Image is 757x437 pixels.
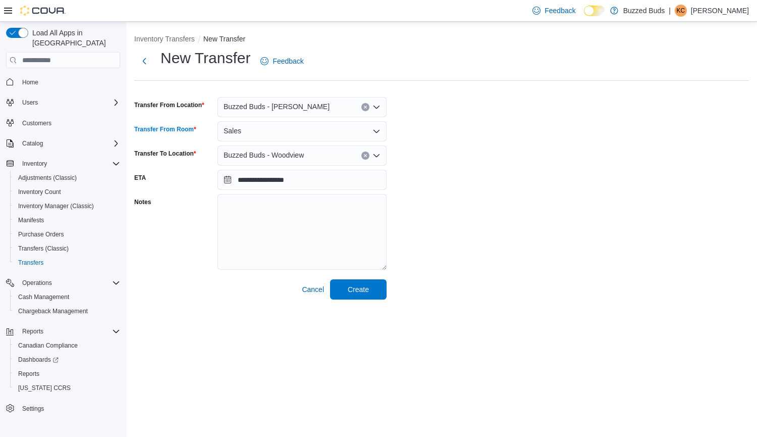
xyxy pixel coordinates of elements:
[22,160,47,168] span: Inventory
[18,325,120,337] span: Reports
[2,95,124,110] button: Users
[623,5,665,17] p: Buzzed Buds
[14,228,68,240] a: Purchase Orders
[2,116,124,130] button: Customers
[10,227,124,241] button: Purchase Orders
[18,403,48,415] a: Settings
[2,276,124,290] button: Operations
[691,5,749,17] p: [PERSON_NAME]
[18,137,120,150] span: Catalog
[348,284,369,295] span: Create
[18,277,56,289] button: Operations
[10,185,124,199] button: Inventory Count
[361,103,369,111] button: Clear input
[372,103,381,111] button: Open list of options
[18,75,120,88] span: Home
[18,325,47,337] button: Reports
[14,186,120,198] span: Inventory Count
[18,259,43,267] span: Transfers
[372,127,381,135] button: Open list of options
[675,5,687,17] div: Kandyce Campbell
[10,381,124,395] button: [US_STATE] CCRS
[10,338,124,353] button: Canadian Compliance
[18,277,120,289] span: Operations
[10,241,124,256] button: Transfers (Classic)
[10,256,124,270] button: Transfers
[14,242,120,255] span: Transfers (Classic)
[18,158,120,170] span: Inventory
[22,139,43,148] span: Catalog
[14,172,81,184] a: Adjustments (Classic)
[18,370,39,378] span: Reports
[18,188,61,196] span: Inventory Count
[14,339,120,352] span: Canadian Compliance
[14,368,43,380] a: Reports
[14,291,73,303] a: Cash Management
[18,137,47,150] button: Catalog
[224,101,330,113] span: Buzzed Buds - [PERSON_NAME]
[14,200,120,212] span: Inventory Manager (Classic)
[14,339,82,352] a: Canadian Compliance
[134,101,204,109] label: Transfer From Location
[14,382,120,394] span: Washington CCRS
[330,279,387,300] button: Create
[14,257,47,269] a: Transfers
[2,401,124,416] button: Settings
[18,342,78,350] span: Canadian Compliance
[2,136,124,151] button: Catalog
[545,6,575,16] span: Feedback
[18,174,77,182] span: Adjustments (Classic)
[584,6,605,16] input: Dark Mode
[134,51,154,71] button: Next
[10,171,124,185] button: Adjustments (Classic)
[14,382,75,394] a: [US_STATE] CCRS
[134,174,146,182] label: ETA
[134,198,151,206] label: Notes
[18,384,71,392] span: [US_STATE] CCRS
[18,96,42,109] button: Users
[134,35,195,43] button: Inventory Transfers
[22,327,43,335] span: Reports
[18,96,120,109] span: Users
[10,199,124,213] button: Inventory Manager (Classic)
[18,158,51,170] button: Inventory
[14,305,120,317] span: Chargeback Management
[18,293,69,301] span: Cash Management
[256,51,307,71] a: Feedback
[22,405,44,413] span: Settings
[224,125,241,137] span: Sales
[669,5,671,17] p: |
[14,257,120,269] span: Transfers
[677,5,685,17] span: KC
[28,28,120,48] span: Load All Apps in [GEOGRAPHIC_DATA]
[10,353,124,367] a: Dashboards
[14,186,65,198] a: Inventory Count
[20,6,66,16] img: Cova
[18,307,88,315] span: Chargeback Management
[584,16,584,17] span: Dark Mode
[18,117,120,129] span: Customers
[18,216,44,224] span: Manifests
[18,202,94,210] span: Inventory Manager (Classic)
[14,291,120,303] span: Cash Management
[14,200,98,212] a: Inventory Manager (Classic)
[18,356,59,364] span: Dashboards
[14,354,120,366] span: Dashboards
[2,324,124,338] button: Reports
[134,34,749,46] nav: An example of EuiBreadcrumbs
[18,245,69,253] span: Transfers (Classic)
[10,367,124,381] button: Reports
[14,368,120,380] span: Reports
[18,117,56,129] a: Customers
[18,76,42,88] a: Home
[18,230,64,238] span: Purchase Orders
[298,279,328,300] button: Cancel
[2,157,124,171] button: Inventory
[528,1,579,21] a: Feedback
[14,172,120,184] span: Adjustments (Classic)
[2,74,124,89] button: Home
[14,242,73,255] a: Transfers (Classic)
[203,35,245,43] button: New Transfer
[14,228,120,240] span: Purchase Orders
[22,119,51,127] span: Customers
